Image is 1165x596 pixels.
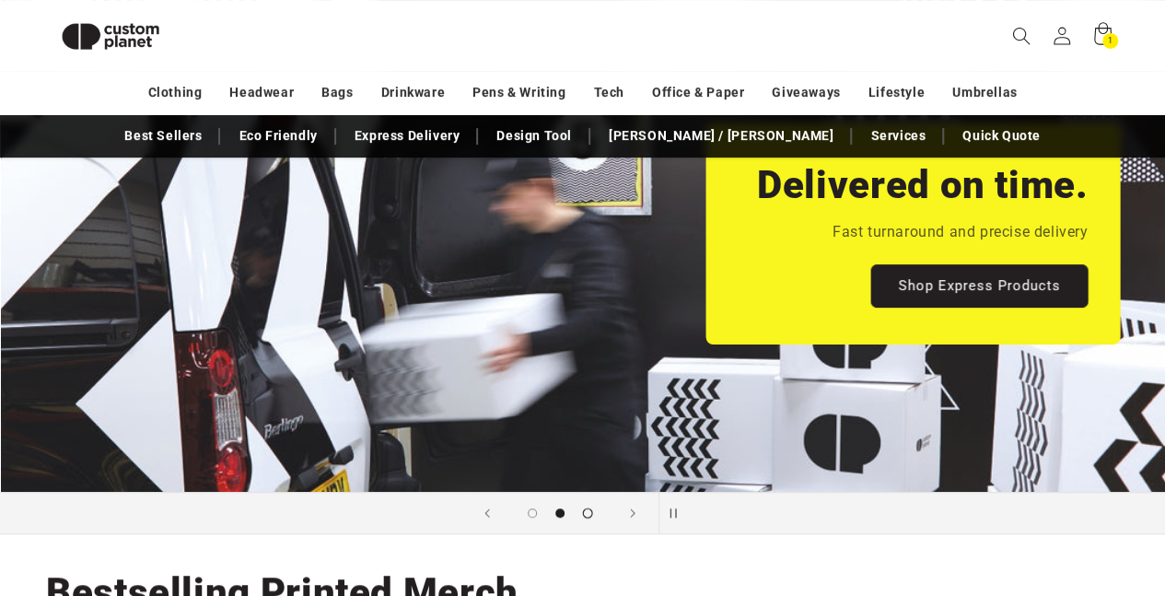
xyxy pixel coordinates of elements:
[772,76,840,109] a: Giveaways
[46,7,175,65] img: Custom Planet
[658,493,699,533] button: Pause slideshow
[870,263,1088,307] a: Shop Express Products
[952,76,1017,109] a: Umbrellas
[868,76,925,109] a: Lifestyle
[612,493,653,533] button: Next slide
[472,76,565,109] a: Pens & Writing
[381,76,445,109] a: Drinkware
[518,499,546,527] button: Load slide 1 of 3
[546,499,574,527] button: Load slide 2 of 3
[757,160,1088,210] h2: Delivered on time.
[229,76,294,109] a: Headwear
[953,120,1050,152] a: Quick Quote
[652,76,744,109] a: Office & Paper
[115,120,211,152] a: Best Sellers
[321,76,353,109] a: Bags
[345,120,470,152] a: Express Delivery
[861,120,935,152] a: Services
[832,219,1088,246] p: Fast turnaround and precise delivery
[1001,16,1042,56] summary: Search
[148,76,203,109] a: Clothing
[857,397,1165,596] iframe: Chat Widget
[487,120,581,152] a: Design Tool
[574,499,601,527] button: Load slide 3 of 3
[229,120,326,152] a: Eco Friendly
[1108,33,1113,49] span: 1
[593,76,623,109] a: Tech
[467,493,507,533] button: Previous slide
[600,120,843,152] a: [PERSON_NAME] / [PERSON_NAME]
